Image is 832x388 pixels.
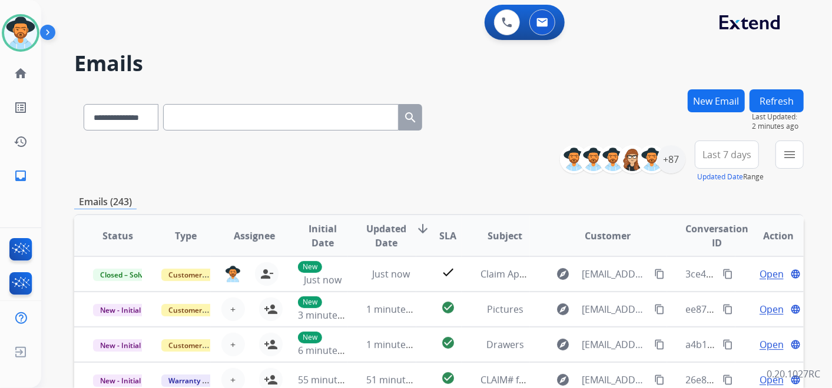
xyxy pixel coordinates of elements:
mat-icon: person_remove [260,267,274,281]
span: Pictures [487,303,523,316]
span: 1 minute ago [367,303,425,316]
img: agent-avatar [225,266,241,283]
span: Status [102,229,133,243]
span: New - Initial [93,374,148,387]
mat-icon: arrow_downward [416,222,430,236]
span: CLAIM# fd4a74b0-4987-4c52-a572-5bc16c b79467, ORDER# 19113226 [480,373,784,386]
span: Initial Date [298,222,347,250]
mat-icon: content_copy [722,304,733,315]
button: + [221,297,245,321]
mat-icon: content_copy [654,339,665,350]
p: New [298,296,322,308]
span: New - Initial [93,339,148,352]
span: Type [175,229,197,243]
mat-icon: check_circle [441,371,455,385]
mat-icon: history [14,135,28,149]
mat-icon: check_circle [441,300,455,315]
span: + [230,373,236,387]
mat-icon: explore [556,267,570,281]
mat-icon: person_add [264,337,278,352]
span: [EMAIL_ADDRESS][DOMAIN_NAME] [582,337,647,352]
h2: Emails [74,52,804,75]
span: 6 minutes ago [298,344,361,357]
mat-icon: explore [556,337,570,352]
span: Open [760,267,784,281]
button: Refresh [750,89,804,112]
span: Last 7 days [702,152,751,157]
mat-icon: check_circle [441,336,455,350]
button: + [221,333,245,356]
mat-icon: content_copy [654,269,665,279]
mat-icon: language [790,269,801,279]
mat-icon: language [790,339,801,350]
span: Just now [372,267,410,280]
span: Warranty Ops [161,374,222,387]
span: Just now [304,273,342,286]
span: Customer [585,229,631,243]
span: 2 minutes ago [752,122,804,131]
mat-icon: home [14,66,28,81]
span: [EMAIL_ADDRESS][DOMAIN_NAME] [582,373,647,387]
mat-icon: check [441,265,455,279]
span: 1 minute ago [367,338,425,351]
span: [EMAIL_ADDRESS][DOMAIN_NAME] [582,267,647,281]
mat-icon: content_copy [654,374,665,385]
img: avatar [4,16,37,49]
button: Last 7 days [695,141,759,169]
p: New [298,261,322,273]
p: 0.20.1027RC [767,367,820,381]
span: SLA [439,229,456,243]
span: Open [760,373,784,387]
span: + [230,302,236,316]
span: Customer Support [161,269,238,281]
span: Customer Support [161,304,238,316]
p: New [298,332,322,343]
mat-icon: person_add [264,373,278,387]
mat-icon: search [403,111,417,125]
span: Range [697,172,764,182]
mat-icon: inbox [14,169,28,183]
span: 55 minutes ago [298,373,366,386]
mat-icon: person_add [264,302,278,316]
span: Customer Support [161,339,238,352]
span: [EMAIL_ADDRESS][DOMAIN_NAME] [582,302,647,316]
span: 3 minutes ago [298,309,361,322]
button: New Email [688,89,745,112]
span: 51 minutes ago [367,373,435,386]
mat-icon: content_copy [722,269,733,279]
span: + [230,337,236,352]
button: Updated Date [697,172,743,182]
mat-icon: content_copy [722,339,733,350]
span: Last Updated: [752,112,804,122]
th: Action [735,215,804,256]
p: Emails (243) [74,195,137,209]
div: +87 [657,145,685,173]
mat-icon: menu [783,148,797,162]
span: Assignee [234,229,275,243]
mat-icon: explore [556,302,570,316]
span: Drawers [486,338,524,351]
mat-icon: content_copy [654,304,665,315]
span: Open [760,337,784,352]
span: Closed – Solved [93,269,158,281]
span: New - Initial [93,304,148,316]
span: Claim Approved [480,267,551,280]
span: Subject [488,229,522,243]
mat-icon: list_alt [14,101,28,115]
span: Updated Date [367,222,407,250]
span: Open [760,302,784,316]
mat-icon: explore [556,373,570,387]
mat-icon: language [790,304,801,315]
span: Conversation ID [686,222,749,250]
mat-icon: content_copy [722,374,733,385]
